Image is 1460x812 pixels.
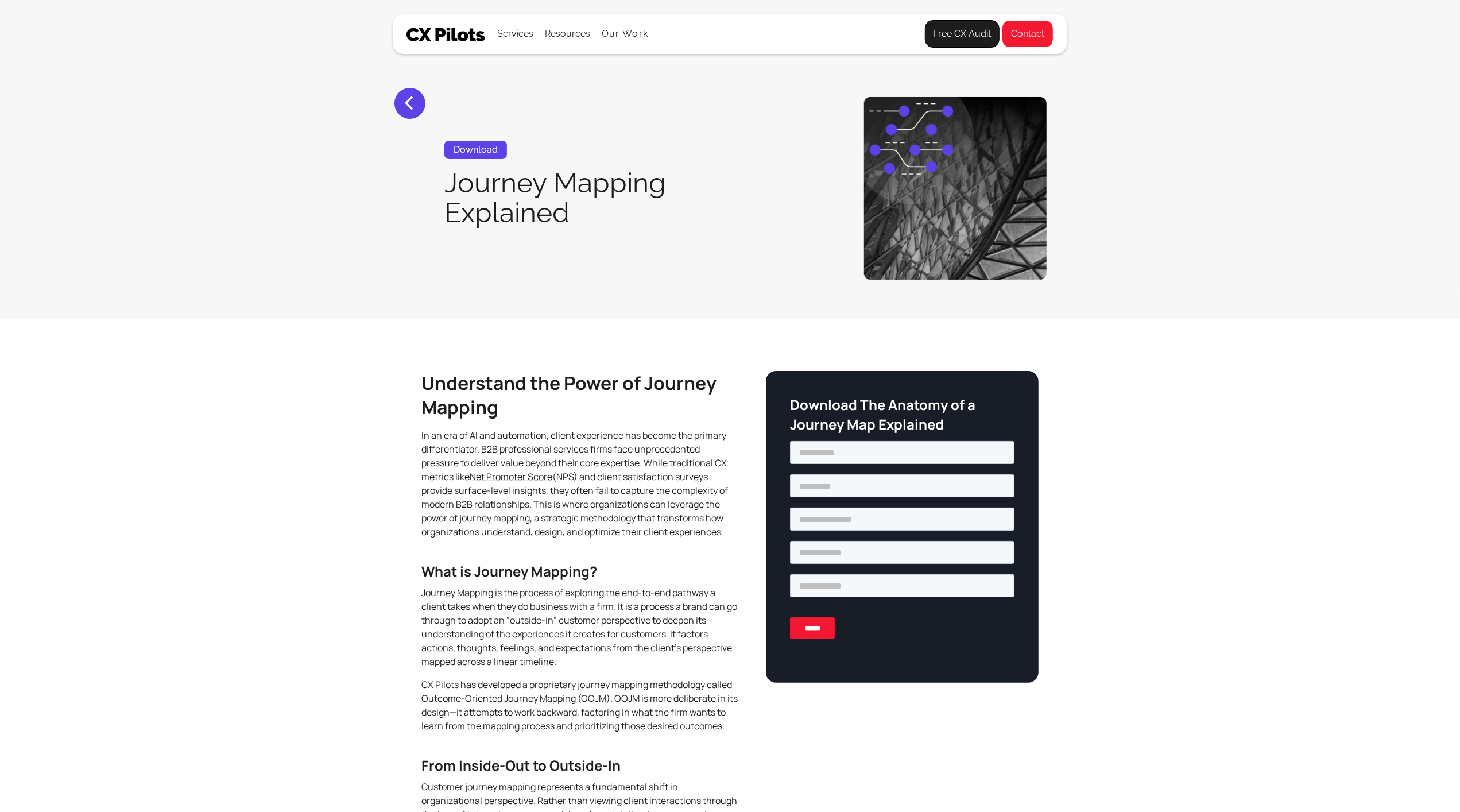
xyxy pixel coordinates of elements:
[470,470,552,483] a: Net Promoter Score
[421,586,738,668] p: Journey Mapping is the process of exploring the end-to-end pathway a client takes when they do bu...
[421,562,738,581] h3: What is Journey Mapping?
[444,141,507,159] div: Download
[444,168,772,227] h1: Journey Mapping Explained
[1002,20,1054,48] a: Contact
[497,14,533,53] div: Services
[421,428,738,552] p: In an era of AI and automation, client experience has become the primary differentiator. B2B prof...
[790,395,1014,434] h3: Download The Anatomy of a Journey Map Explained
[421,371,738,419] h2: Understand the Power of Journey Mapping
[545,26,590,42] div: Resources
[394,88,425,119] a: <
[602,29,648,39] a: Our Work
[925,20,1000,48] a: Free CX Audit
[421,678,738,747] p: CX Pilots has developed a proprietary journey mapping methodology called Outcome-Oriented Journey...
[545,14,590,53] div: Resources
[497,26,533,42] div: Services
[790,439,1014,659] iframe: Form 2
[421,756,738,775] h3: From Inside-Out to Outside-In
